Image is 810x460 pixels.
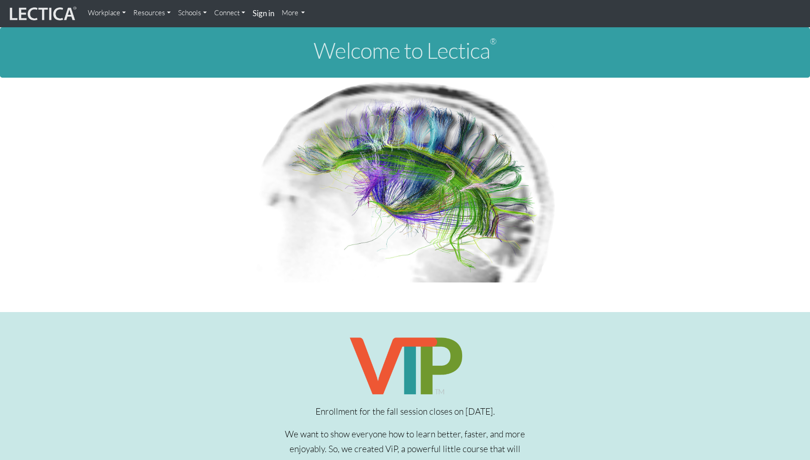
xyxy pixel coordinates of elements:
[278,4,309,22] a: More
[130,4,174,22] a: Resources
[282,404,528,419] p: Enrollment for the fall session closes on [DATE].
[490,36,496,46] sup: ®
[7,5,77,23] img: lecticalive
[251,78,559,283] img: Human Connectome Project Image
[7,38,803,63] h1: Welcome to Lectica
[249,4,278,24] a: Sign in
[174,4,210,22] a: Schools
[210,4,249,22] a: Connect
[253,8,274,18] strong: Sign in
[84,4,130,22] a: Workplace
